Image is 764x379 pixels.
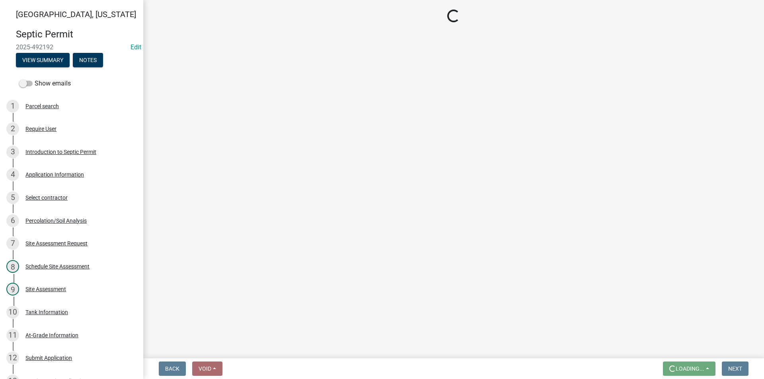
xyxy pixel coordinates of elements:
span: Void [199,365,211,372]
wm-modal-confirm: Edit Application Number [131,43,141,51]
label: Show emails [19,79,71,88]
span: [GEOGRAPHIC_DATA], [US_STATE] [16,10,136,19]
div: Parcel search [25,103,59,109]
div: 11 [6,329,19,342]
div: 10 [6,306,19,319]
div: Submit Application [25,355,72,361]
span: Next [728,365,742,372]
div: 1 [6,100,19,113]
div: 2 [6,122,19,135]
wm-modal-confirm: Summary [16,57,70,64]
button: View Summary [16,53,70,67]
span: Loading... [676,365,704,372]
div: Require User [25,126,57,132]
span: 2025-492192 [16,43,127,51]
a: Edit [131,43,141,51]
div: Site Assessment Request [25,241,88,246]
div: 3 [6,146,19,158]
div: Site Assessment [25,286,66,292]
div: 5 [6,191,19,204]
div: Application Information [25,172,84,177]
div: At-Grade Information [25,332,78,338]
div: 7 [6,237,19,250]
button: Back [159,362,186,376]
div: 4 [6,168,19,181]
wm-modal-confirm: Notes [73,57,103,64]
div: 8 [6,260,19,273]
div: 9 [6,283,19,295]
div: Schedule Site Assessment [25,264,90,269]
span: Back [165,365,179,372]
button: Loading... [663,362,715,376]
div: Tank Information [25,309,68,315]
div: Introduction to Septic Permit [25,149,96,155]
div: Select contractor [25,195,68,200]
div: Percolation/Soil Analysis [25,218,87,224]
button: Next [722,362,748,376]
div: 12 [6,352,19,364]
button: Notes [73,53,103,67]
div: 6 [6,214,19,227]
h4: Septic Permit [16,29,137,40]
button: Void [192,362,222,376]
